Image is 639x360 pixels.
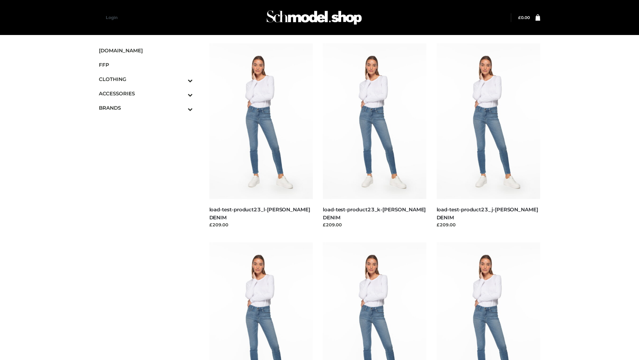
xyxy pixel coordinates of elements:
a: Login [106,15,117,20]
span: £ [518,15,521,20]
button: Toggle Submenu [169,101,193,115]
a: load-test-product23_j-[PERSON_NAME] DENIM [437,206,538,220]
a: ACCESSORIESToggle Submenu [99,86,193,101]
a: BRANDSToggle Submenu [99,101,193,115]
a: £0.00 [518,15,530,20]
a: CLOTHINGToggle Submenu [99,72,193,86]
a: load-test-product23_k-[PERSON_NAME] DENIM [323,206,426,220]
span: BRANDS [99,104,193,112]
span: CLOTHING [99,75,193,83]
span: [DOMAIN_NAME] [99,47,193,54]
a: FFP [99,58,193,72]
a: load-test-product23_l-[PERSON_NAME] DENIM [209,206,310,220]
div: £209.00 [323,221,427,228]
div: £209.00 [209,221,313,228]
button: Toggle Submenu [169,72,193,86]
img: Schmodel Admin 964 [264,4,364,31]
button: Toggle Submenu [169,86,193,101]
bdi: 0.00 [518,15,530,20]
div: £209.00 [437,221,540,228]
span: FFP [99,61,193,69]
a: [DOMAIN_NAME] [99,43,193,58]
span: ACCESSORIES [99,90,193,97]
